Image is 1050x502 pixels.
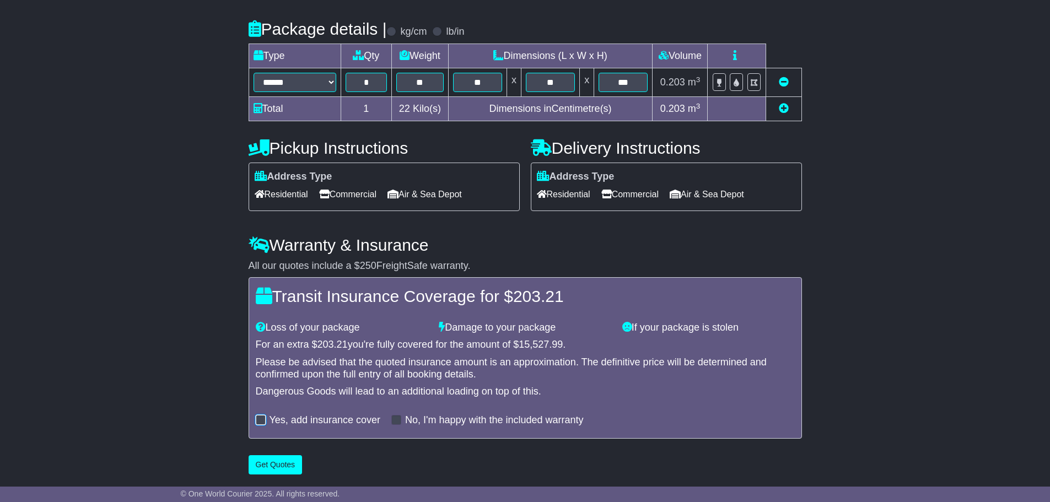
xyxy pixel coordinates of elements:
h4: Delivery Instructions [531,139,802,157]
td: Kilo(s) [392,97,449,121]
label: Address Type [537,171,615,183]
sup: 3 [696,75,701,84]
span: 0.203 [660,103,685,114]
span: 250 [360,260,376,271]
span: m [688,77,701,88]
div: All our quotes include a $ FreightSafe warranty. [249,260,802,272]
a: Add new item [779,103,789,114]
span: 15,527.99 [519,339,563,350]
label: Yes, add insurance cover [270,414,380,427]
span: 203.21 [317,339,348,350]
h4: Pickup Instructions [249,139,520,157]
td: Dimensions (L x W x H) [448,44,653,68]
td: Volume [653,44,708,68]
span: Commercial [319,186,376,203]
span: 203.21 [513,287,564,305]
span: Air & Sea Depot [670,186,744,203]
a: Remove this item [779,77,789,88]
label: No, I'm happy with the included warranty [405,414,584,427]
td: 1 [341,97,392,121]
span: 0.203 [660,77,685,88]
span: Commercial [601,186,659,203]
span: Air & Sea Depot [387,186,462,203]
span: m [688,103,701,114]
div: Dangerous Goods will lead to an additional loading on top of this. [256,386,795,398]
span: 22 [399,103,410,114]
div: If your package is stolen [617,322,800,334]
label: Address Type [255,171,332,183]
label: lb/in [446,26,464,38]
div: Damage to your package [433,322,617,334]
span: © One World Courier 2025. All rights reserved. [181,489,340,498]
div: Please be advised that the quoted insurance amount is an approximation. The definitive price will... [256,357,795,380]
span: Residential [537,186,590,203]
h4: Package details | [249,20,387,38]
td: Total [249,97,341,121]
button: Get Quotes [249,455,303,474]
div: For an extra $ you're fully covered for the amount of $ . [256,339,795,351]
td: Type [249,44,341,68]
sup: 3 [696,102,701,110]
span: Residential [255,186,308,203]
td: Dimensions in Centimetre(s) [448,97,653,121]
h4: Transit Insurance Coverage for $ [256,287,795,305]
div: Loss of your package [250,322,434,334]
label: kg/cm [400,26,427,38]
h4: Warranty & Insurance [249,236,802,254]
td: Weight [392,44,449,68]
td: Qty [341,44,392,68]
td: x [580,68,594,97]
td: x [507,68,521,97]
